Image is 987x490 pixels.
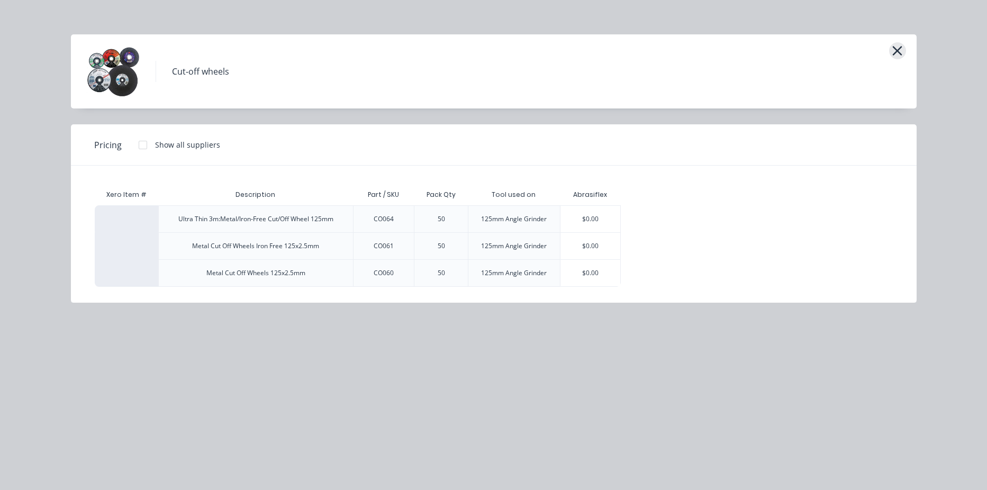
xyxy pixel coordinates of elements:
[438,241,445,251] div: 50
[483,182,544,208] div: Tool used on
[192,241,319,251] div: Metal Cut Off Wheels Iron Free 125x2.5mm
[374,268,394,278] div: CO060
[481,241,547,251] div: 125mm Angle Grinder
[87,45,140,98] img: Cut-off wheels
[227,182,284,208] div: Description
[481,214,547,224] div: 125mm Angle Grinder
[481,268,547,278] div: 125mm Angle Grinder
[418,182,464,208] div: Pack Qty
[560,233,620,259] div: $0.00
[359,182,408,208] div: Part / SKU
[172,65,229,78] div: Cut-off wheels
[560,206,620,232] div: $0.00
[95,184,158,205] div: Xero Item #
[573,190,607,199] div: Abrasiflex
[178,214,333,224] div: Ultra Thin 3m:Metal/Iron-Free Cut/Off Wheel 125mm
[438,214,445,224] div: 50
[206,268,305,278] div: Metal Cut Off Wheels 125x2.5mm
[155,139,220,150] div: Show all suppliers
[438,268,445,278] div: 50
[94,139,122,151] span: Pricing
[374,214,394,224] div: CO064
[374,241,394,251] div: CO061
[560,260,620,286] div: $0.00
